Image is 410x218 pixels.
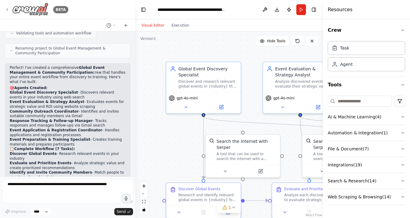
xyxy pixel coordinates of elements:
[218,202,241,213] button: 1
[313,152,373,161] div: A tool that can be used to search the internet with a search_query. Supports different search typ...
[12,3,48,16] img: Logo
[200,117,207,179] g: Edge from fdf60510-7422-4e86-86e0-f05c75dcce6e to 246346e4-18ee-45ac-bdd3-bebd6dca11f7
[178,66,237,78] div: Global Event Discovery Specialist
[178,187,220,191] div: Discover Global Events
[267,39,285,43] span: Hide Tools
[284,193,343,202] div: Analyze each discovered event to evaluate strategic value, ROI potential, and alignment with {org...
[114,208,133,215] button: Send
[301,104,335,111] button: Open in side panel
[10,161,71,165] strong: Evaluate and Prioritize Events
[243,168,278,175] button: Open in side panel
[216,138,276,150] div: Search the internet with Serper
[275,66,334,78] div: Event Evaluation & Strategy Analyst
[166,62,241,114] div: Global Event Discovery SpecialistDiscover and research relevant global events in {industry} that ...
[204,104,238,111] button: Open in side panel
[15,46,125,56] span: Renaming project to Global Event Management & Community Participation
[245,197,268,204] g: Edge from 246346e4-18ee-45ac-bdd3-bebd6dca11f7 to 7be5bec4-4c42-460d-b04d-74c85bf9d1ce
[209,138,214,143] img: SerperDevTool
[313,138,373,150] div: Search the internet with Serper
[328,141,405,157] button: File & Document(7)
[121,22,131,29] button: Start a new chat
[302,134,377,178] div: SerperDevToolSearch the internet with SerperA tool that can be used to search the internet with a...
[216,152,276,161] div: A tool that can be used to search the internet with a search_query. Supports different search typ...
[158,7,226,13] nav: breadcrumb
[10,128,126,137] li: - Handles applications and registration processes
[10,109,79,114] strong: Community Outreach Coordinator
[10,109,126,119] li: - Identifies and invites suitable community members via Gmail
[229,204,231,210] span: 1
[205,134,281,178] div: SerperDevToolSearch the internet with SerperA tool that can be used to search the internet with a...
[328,93,405,210] div: Tools
[310,5,318,14] button: Hide right sidebar
[138,22,168,29] button: Visual Editor
[328,6,353,13] h4: Resources
[10,66,126,84] p: Perfect! I've created a comprehensive crew that handles your entire event workflow from discovery...
[10,170,126,180] li: - Match people to events and send invitations
[284,187,339,191] div: Evaluate and Prioritize Events
[10,152,57,156] strong: Discover Global Events
[140,182,148,190] button: zoom in
[306,213,322,217] a: React Flow attribution
[14,86,47,90] strong: Agents Created:
[297,117,312,179] g: Edge from 2373f637-8a37-4a73-b8a1-c4eb8d292e16 to 7be5bec4-4c42-460d-b04d-74c85bf9d1ce
[11,209,26,214] span: Improve
[117,209,126,214] span: Send
[328,189,405,205] button: Web Scraping & Browsing(14)
[14,147,75,151] strong: Complete Workflow (7 Tasks):
[256,36,289,46] button: Hide Tools
[177,96,198,101] span: gpt-4o-mini
[328,173,405,189] button: Search & Research(14)
[10,90,78,95] strong: Global Event Discovery Specialist
[10,66,105,75] strong: Global Event Management & Community Participation
[10,137,90,142] strong: Event Preparation & Training Specialist
[122,194,131,203] button: Click to speak your automation idea
[10,128,102,132] strong: Event Application & Registration Coordinator
[178,193,237,202] div: Research and identify relevant global events in {industry} for the upcoming {time_period}. Focus ...
[10,100,84,104] strong: Event Evaluation & Strategy Analyst
[178,79,237,89] div: Discover and research relevant global events in {industry} that align with {organization_goals} a...
[328,109,405,125] button: AI & Machine Learning(4)
[328,22,405,39] button: Crew
[140,198,148,206] button: fit view
[306,138,311,143] img: SerperDevTool
[10,161,126,170] li: - Analyze strategic value and create prioritized recommendations
[10,119,126,128] li: - Tracks responses and manages follow-ups via Gmail search
[340,61,353,67] div: Agent
[10,152,126,161] li: - Research relevant events in your industry
[2,208,29,216] button: Improve
[10,90,126,100] li: - Discovers relevant events in your industry using web search
[328,157,405,173] button: Integrations(19)
[140,36,156,41] div: Version 1
[104,22,119,29] button: Switch to previous chat
[139,5,148,14] button: Hide left sidebar
[275,79,334,89] div: Analyze discovered events to evaluate their strategic value, ROI potential, alignment with {organ...
[200,117,343,130] g: Edge from fdf60510-7422-4e86-86e0-f05c75dcce6e to 166bc5bc-d07e-4dbb-ac92-c32aa8cc58c6
[273,96,294,101] span: gpt-4o-mini
[140,190,148,198] button: zoom out
[328,39,405,76] div: Crew
[191,209,216,216] button: No output available
[140,206,148,213] button: toggle interactivity
[10,137,126,147] li: - Creates training materials and prepares participants
[168,22,193,29] button: Execution
[10,170,92,175] strong: Identify and Invite Community Members
[10,147,126,152] h2: 📋
[328,76,405,93] button: Tools
[53,6,68,13] div: BETA
[328,125,405,141] button: Automation & Integration(1)
[297,209,322,216] button: No output available
[10,119,93,123] strong: Response Tracking & Follow-up Manager
[10,86,126,91] h2: 🎯
[16,31,91,36] span: Validating tools and automation workflow
[10,100,126,109] li: - Evaluates events for strategic value and ROI using website scraping
[340,45,349,51] div: Task
[262,62,338,114] div: Event Evaluation & Strategy AnalystAnalyze discovered events to evaluate their strategic value, R...
[140,182,148,213] div: React Flow controls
